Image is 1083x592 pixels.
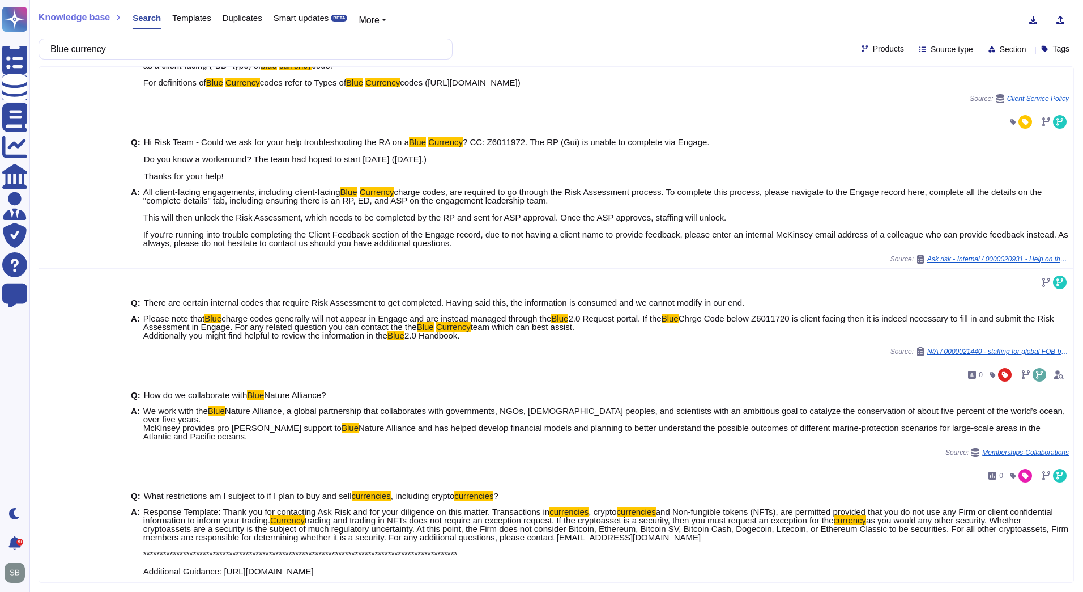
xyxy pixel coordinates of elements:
span: Nature Alliance, a global partnership that collaborates with governments, NGOs, [DEMOGRAPHIC_DATA... [143,406,1065,433]
span: Memberships-Collaborations [982,449,1069,456]
span: Please note that [143,314,204,323]
span: 2.0 Handbook. [404,331,460,340]
span: Tags [1052,45,1069,53]
mark: Currency [365,78,400,87]
mark: currencies [549,507,589,517]
b: Q: [131,492,140,500]
mark: Currency [436,322,471,332]
span: and Non-fungible tokens (NFTs), are permitted provided that you do not use any Firm or client con... [143,507,1053,525]
div: BETA [331,15,347,22]
b: A: [131,188,140,247]
span: What restrictions am I subject to if I plan to buy and sell [144,491,352,501]
mark: Blue [409,137,426,147]
span: charge codes, are required to go through the Risk Assessment process. To complete this process, p... [143,187,1068,248]
span: 2.0 Request portal. If the [568,314,661,323]
mark: Blue [204,314,221,323]
mark: currencies [454,491,493,501]
span: trading and trading in NFTs does not require an exception request. If the cryptoasset is a securi... [305,515,834,525]
mark: Blue [247,390,264,400]
span: Source: [890,347,1069,356]
mark: Blue [342,423,359,433]
input: Search a question or template... [45,39,441,59]
span: Source type [931,45,973,53]
mark: Blue [206,78,223,87]
mark: Blue [208,406,225,416]
span: There are certain internal codes that require Risk Assessment to get completed. Having said this,... [144,298,745,307]
span: charge codes generally will not appear in Engage and are instead managed through the [221,314,551,323]
b: Q: [131,298,140,307]
b: Q: [131,391,140,399]
div: 9+ [16,539,23,546]
span: Source: [890,255,1069,264]
mark: currencies [352,491,391,501]
b: A: [131,407,140,441]
span: Source: [945,448,1069,457]
span: ? [493,491,498,501]
mark: Currency [360,187,394,197]
img: user [5,563,25,583]
mark: Currency [225,78,260,87]
mark: Blue [551,314,568,323]
span: 0 [999,472,1003,479]
span: Ask risk - Internal / 0000020931 - Help on the risk assessment for a BC / CC: Z6011972 [927,256,1069,263]
mark: Currency [270,515,305,525]
span: Source: [970,94,1069,103]
button: More [359,14,386,27]
span: Templates [172,14,211,22]
span: team which can best assist. Additionally you might find helpful to review the information in the [143,322,574,340]
b: Q: [131,138,140,180]
span: Response Template: Thank you for contacting Ask Risk and for your diligence on this matter. Trans... [143,507,549,517]
span: Smart updates [274,14,329,22]
span: Hi Risk Team - Could we ask for your help troubleshooting the RA on a [144,137,409,147]
span: Knowledge base [39,13,110,22]
mark: Currency [428,137,463,147]
span: codes refer to Types of [260,78,346,87]
span: codes ([URL][DOMAIN_NAME]) [400,78,521,87]
span: Chrge Code below Z6011720 is client facing then it is indeed necessary to fill in and submit the ... [143,314,1054,332]
span: , crypto [589,507,616,517]
span: Nature Alliance and has helped develop financial models and planning to better understand the pos... [143,423,1041,441]
mark: Blue [340,187,357,197]
mark: currency [834,515,867,525]
b: A: [131,314,140,340]
span: All client-facing engagements, including client-facing [143,187,340,197]
span: , including crypto [391,491,455,501]
span: ? CC: Z6011972. The RP (Gui) is unable to complete via Engage. Do you know a workaround? The team... [144,137,710,181]
mark: Blue [662,314,679,323]
span: We work with the [143,406,208,416]
mark: Blue [417,322,434,332]
mark: Blue [346,78,363,87]
span: Duplicates [223,14,262,22]
mark: Blue [387,331,404,340]
span: Products [873,45,904,53]
span: 0 [979,371,983,378]
span: N/A / 0000021440 - staffing for global FOB blue currency opportunity [927,348,1069,355]
mark: currencies [617,507,656,517]
button: user [2,560,33,585]
span: Client Service Policy [1007,95,1069,102]
span: How do we collaborate with [144,390,248,400]
span: More [359,15,379,25]
span: Search [133,14,161,22]
span: Section [1000,45,1026,53]
span: Nature Alliance? [264,390,326,400]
